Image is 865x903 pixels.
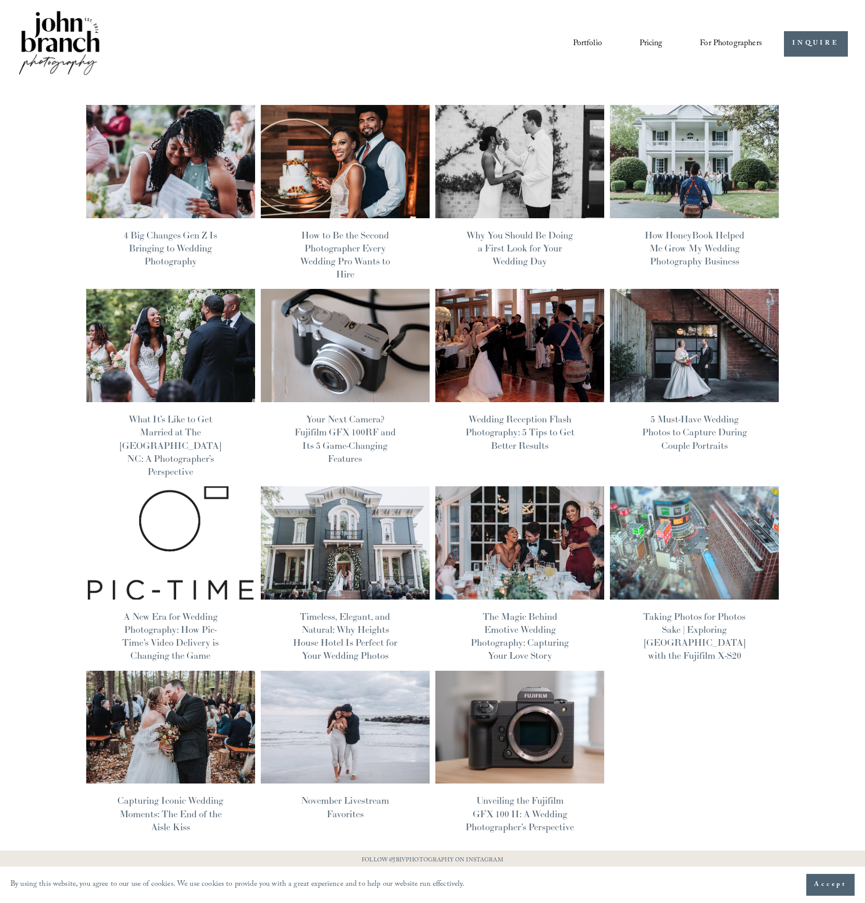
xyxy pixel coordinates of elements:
img: How to Be the Second Photographer Every Wedding Pro Wants to Hire [260,104,430,219]
a: 4 Big Changes Gen Z Is Bringing to Wedding Photography [124,229,217,267]
a: Portfolio [573,35,602,52]
a: 5 Must-Have Wedding Photos to Capture During Couple Portraits [642,413,747,451]
a: How to Be the Second Photographer Every Wedding Pro Wants to Hire [300,229,390,281]
span: Accept [814,880,847,890]
img: Wedding Reception Flash Photography: 5 Tips to Get Better Results [434,288,605,403]
a: Why You Should Be Doing a First Look for Your Wedding Day [467,229,573,267]
a: Pricing [640,35,663,52]
a: How HoneyBook Helped Me Grow My Wedding Photography Business [645,229,744,267]
a: Capturing Iconic Wedding Moments: The End of the Aisle Kiss [117,794,223,832]
a: November Livestream Favorites [301,794,389,819]
a: A New Era for Wedding Photography: How Pic-Time's Video Delivery is Changing the Game [122,610,219,662]
img: Your Next Camera? Fujifilm GFX 100RF and Its 5 Game-Changing Features [260,288,430,403]
img: Unveiling the Fujifilm GFX 100 II: A Wedding Photographer's Perspective [434,670,605,785]
a: Taking Photos for Photos Sake | Exploring [GEOGRAPHIC_DATA] with the Fujifilm X-S20 [643,610,746,662]
a: Unveiling the Fujifilm GFX 100 II: A Wedding Photographer's Perspective [465,794,574,832]
img: Taking Photos for Photos Sake | Exploring Japan with the Fujifilm X-S20 [609,486,779,600]
img: A New Era for Wedding Photography: How Pic-Time's Video Delivery is Changing the Game [85,486,256,600]
a: INQUIRE [784,31,848,57]
img: Timeless, Elegant, and Natural: Why Heights House Hotel Is Perfect for Your Wedding Photos [260,486,430,600]
p: By using this website, you agree to our use of cookies. We use cookies to provide you with a grea... [10,878,465,893]
a: The Magic Behind Emotive Wedding Photography: Capturing Your Love Story [471,610,569,662]
img: 5 Must-Have Wedding Photos to Capture During Couple Portraits [609,288,779,403]
img: Capturing Iconic Wedding Moments: The End of the Aisle Kiss [85,670,256,785]
img: The Magic Behind Emotive Wedding Photography: Capturing Your Love Story [434,486,605,600]
a: Your Next Camera? Fujifilm GFX 100RF and Its 5 Game-Changing Features [295,413,396,464]
img: November Livestream Favorites [260,670,430,785]
p: FOLLOW @JBIVPHOTOGRAPHY ON INSTAGRAM [342,855,524,867]
a: Wedding Reception Flash Photography: 5 Tips to Get Better Results [465,413,575,451]
img: 4 Big Changes Gen Z Is Bringing to Wedding Photography [85,104,256,219]
img: John Branch IV Photography [17,9,101,79]
a: What It’s Like to Get Married at The [GEOGRAPHIC_DATA] NC: A Photographer’s Perspective [120,413,221,477]
span: For Photographers [700,36,762,52]
img: What It’s Like to Get Married at The Bradford NC: A Photographer’s Perspective [85,288,256,403]
img: Why You Should Be Doing a First Look for Your Wedding Day [434,104,605,219]
button: Accept [806,874,855,896]
img: How HoneyBook Helped Me Grow My Wedding Photography Business [609,104,779,219]
a: folder dropdown [700,35,762,52]
a: Timeless, Elegant, and Natural: Why Heights House Hotel Is Perfect for Your Wedding Photos [293,610,397,662]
